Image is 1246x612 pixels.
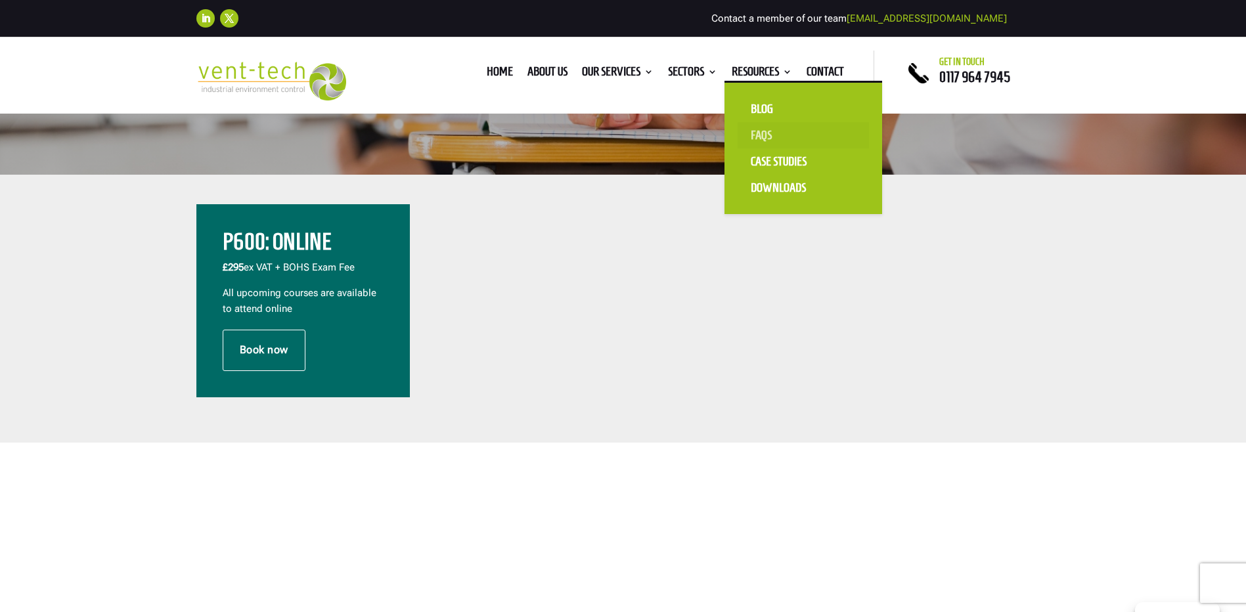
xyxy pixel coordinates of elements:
[939,69,1010,85] a: 0117 964 7945
[223,286,384,317] p: All upcoming courses are available to attend online
[196,9,215,28] a: Follow on LinkedIn
[527,67,567,81] a: About us
[711,12,1007,24] span: Contact a member of our team
[738,96,869,122] a: Blog
[220,9,238,28] a: Follow on X
[223,230,384,260] h2: P600: Online
[738,175,869,201] a: Downloads
[582,67,654,81] a: Our Services
[223,261,244,273] span: £295
[738,148,869,175] a: Case Studies
[668,67,717,81] a: Sectors
[223,260,384,286] p: ex VAT + BOHS Exam Fee
[732,67,792,81] a: Resources
[847,12,1007,24] a: [EMAIL_ADDRESS][DOMAIN_NAME]
[738,122,869,148] a: FAQS
[807,67,844,81] a: Contact
[939,56,985,67] span: Get in touch
[196,62,347,100] img: 2023-09-27T08_35_16.549ZVENT-TECH---Clear-background
[223,330,305,370] a: Book now
[487,67,513,81] a: Home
